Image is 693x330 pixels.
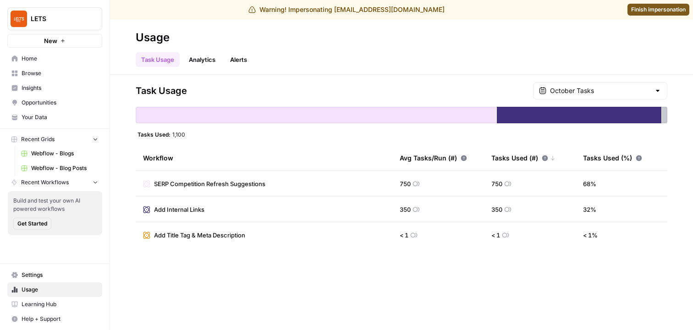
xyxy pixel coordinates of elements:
[22,315,98,323] span: Help + Support
[31,14,86,23] span: LETS
[17,146,102,161] a: Webflow - Blogs
[583,179,596,188] span: 68 %
[22,84,98,92] span: Insights
[11,11,27,27] img: LETS Logo
[154,179,265,188] span: SERP Competition Refresh Suggestions
[143,145,385,170] div: Workflow
[248,5,445,14] div: Warning! Impersonating [EMAIL_ADDRESS][DOMAIN_NAME]
[136,52,180,67] a: Task Usage
[631,5,686,14] span: Finish impersonation
[7,95,102,110] a: Opportunities
[7,7,102,30] button: Workspace: LETS
[22,300,98,308] span: Learning Hub
[400,179,411,188] span: 750
[400,231,408,240] span: < 1
[137,131,170,138] span: Tasks Used:
[22,55,98,63] span: Home
[17,161,102,176] a: Webflow - Blog Posts
[22,286,98,294] span: Usage
[491,145,555,170] div: Tasks Used (#)
[7,81,102,95] a: Insights
[491,205,502,214] span: 350
[491,179,502,188] span: 750
[22,271,98,279] span: Settings
[583,205,596,214] span: 32 %
[7,312,102,326] button: Help + Support
[21,135,55,143] span: Recent Grids
[583,231,598,240] span: < 1 %
[17,220,47,228] span: Get Started
[31,164,98,172] span: Webflow - Blog Posts
[7,176,102,189] button: Recent Workflows
[22,113,98,121] span: Your Data
[7,282,102,297] a: Usage
[583,145,642,170] div: Tasks Used (%)
[136,30,170,45] div: Usage
[136,84,187,97] span: Task Usage
[13,218,51,230] button: Get Started
[31,149,98,158] span: Webflow - Blogs
[550,86,650,95] input: October Tasks
[21,178,69,187] span: Recent Workflows
[7,51,102,66] a: Home
[7,66,102,81] a: Browse
[7,268,102,282] a: Settings
[400,205,411,214] span: 350
[172,131,185,138] span: 1,100
[22,69,98,77] span: Browse
[7,297,102,312] a: Learning Hub
[7,34,102,48] button: New
[44,36,57,45] span: New
[491,231,500,240] span: < 1
[7,132,102,146] button: Recent Grids
[13,197,97,213] span: Build and test your own AI powered workflows
[154,231,245,240] span: Add Title Tag & Meta Description
[7,110,102,125] a: Your Data
[154,205,204,214] span: Add Internal Links
[400,145,467,170] div: Avg Tasks/Run (#)
[225,52,253,67] a: Alerts
[627,4,689,16] a: Finish impersonation
[183,52,221,67] a: Analytics
[22,99,98,107] span: Opportunities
